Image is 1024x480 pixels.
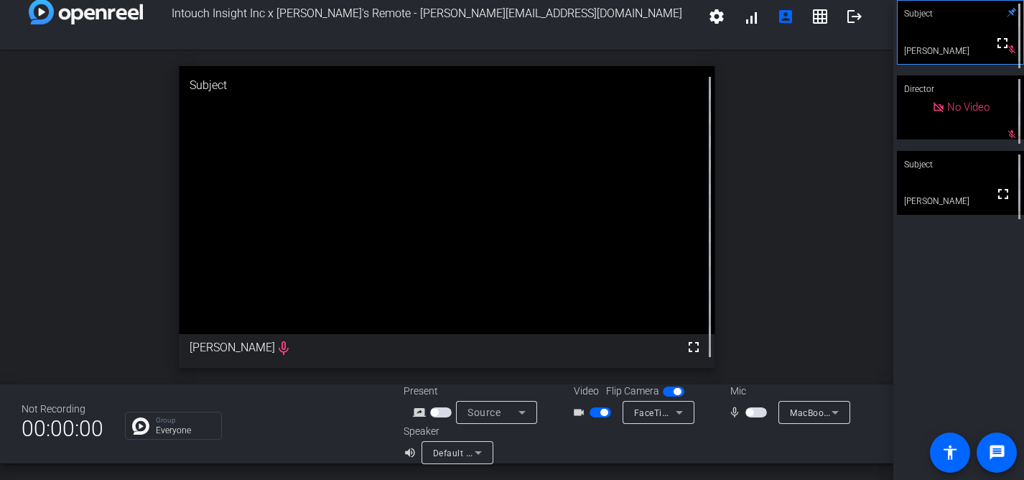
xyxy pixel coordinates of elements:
span: No Video [947,101,990,114]
mat-icon: fullscreen [994,34,1011,52]
div: Subject [179,66,715,105]
span: Source [467,407,501,418]
div: Director [897,75,1024,103]
mat-icon: volume_up [404,444,421,461]
mat-icon: grid_on [811,8,829,25]
img: Chat Icon [132,417,149,435]
div: Subject [897,151,1024,178]
mat-icon: videocam_outline [572,404,590,421]
p: Group [156,417,214,424]
span: Video [574,384,599,399]
mat-icon: accessibility [941,444,959,461]
p: Everyone [156,426,214,435]
mat-icon: settings [708,8,725,25]
mat-icon: fullscreen [995,185,1012,203]
div: Mic [716,384,860,399]
div: Speaker [404,424,490,439]
span: 00:00:00 [22,411,103,446]
mat-icon: screen_share_outline [413,404,430,421]
mat-icon: message [988,444,1005,461]
mat-icon: fullscreen [685,338,702,356]
span: FaceTime HD Camera (1C1C:B782) [634,407,782,418]
mat-icon: logout [846,8,863,25]
span: Flip Camera [606,384,659,399]
div: Not Recording [22,402,103,417]
span: Default - MacBook Air Speakers (Built-in) [433,447,603,458]
mat-icon: mic_none [728,404,745,421]
span: MacBook Air Microphone (Built-in) [790,407,934,418]
mat-icon: account_box [777,8,794,25]
div: Present [404,384,547,399]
